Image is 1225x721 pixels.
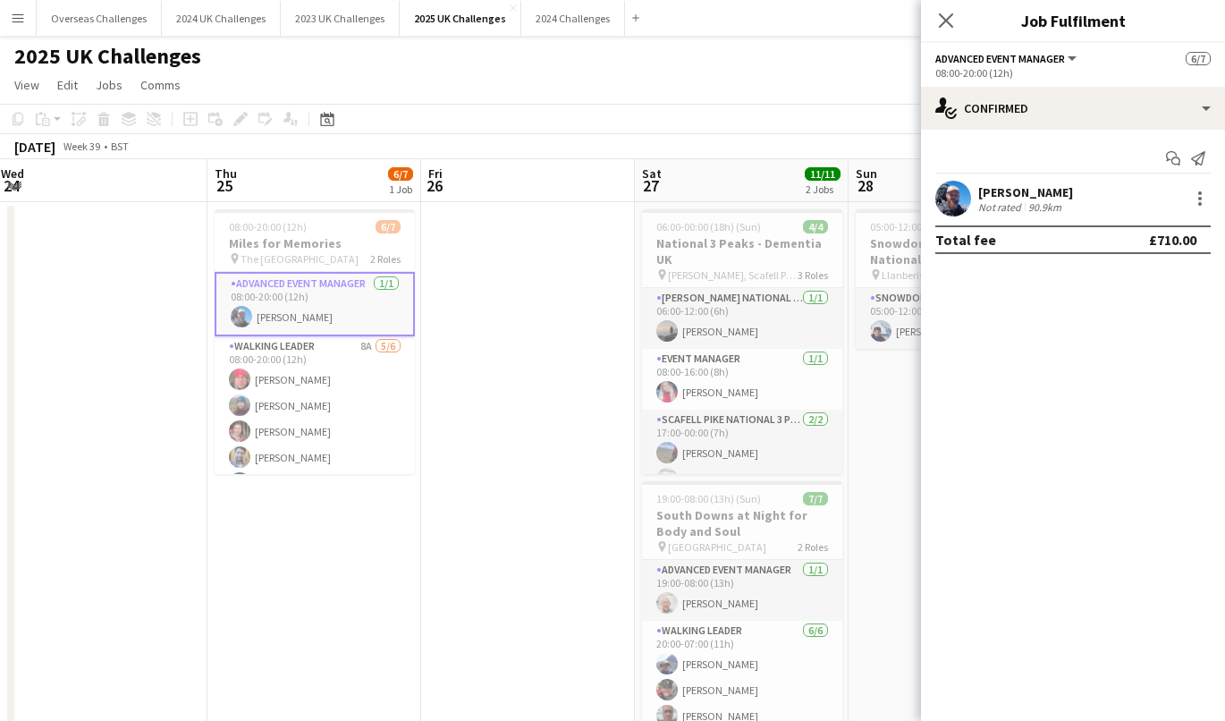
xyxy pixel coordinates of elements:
div: 08:00-20:00 (12h) [935,66,1211,80]
h1: 2025 UK Challenges [14,43,201,70]
a: Jobs [89,73,130,97]
span: 6/7 [1186,52,1211,65]
span: 28 [853,175,877,196]
a: View [7,73,46,97]
div: 1 Job [389,182,412,196]
span: Edit [57,77,78,93]
app-card-role: Walking Leader8A5/608:00-20:00 (12h)[PERSON_NAME][PERSON_NAME][PERSON_NAME][PERSON_NAME] [215,336,415,527]
button: Overseas Challenges [37,1,162,36]
h3: Miles for Memories [215,235,415,251]
div: 90.9km [1025,200,1065,214]
app-card-role: Advanced Event Manager1/108:00-20:00 (12h)[PERSON_NAME] [215,272,415,336]
span: [GEOGRAPHIC_DATA] [668,540,766,554]
span: Sat [642,165,662,182]
div: [DATE] [14,138,55,156]
div: 2 Jobs [806,182,840,196]
span: 2 Roles [370,252,401,266]
div: £710.00 [1149,231,1196,249]
app-job-card: 08:00-20:00 (12h)6/7Miles for Memories The [GEOGRAPHIC_DATA]2 RolesAdvanced Event Manager1/108:00... [215,209,415,474]
span: 19:00-08:00 (13h) (Sun) [656,492,761,505]
span: 27 [639,175,662,196]
button: 2025 UK Challenges [400,1,521,36]
span: Llanberis [882,268,924,282]
span: 4/4 [803,220,828,233]
button: 2024 Challenges [521,1,625,36]
app-card-role: Advanced Event Manager1/119:00-08:00 (13h)[PERSON_NAME] [642,560,842,621]
div: BST [111,140,129,153]
span: 08:00-20:00 (12h) [229,220,307,233]
app-job-card: 06:00-00:00 (18h) (Sun)4/4National 3 Peaks - Dementia UK [PERSON_NAME], Scafell Pike and Snowdon3... [642,209,842,474]
span: Sun [856,165,877,182]
span: 11/11 [805,167,841,181]
span: Comms [140,77,181,93]
span: Jobs [96,77,122,93]
span: 7/7 [803,492,828,505]
h3: National 3 Peaks - Dementia UK [642,235,842,267]
span: 3 Roles [798,268,828,282]
span: 6/7 [376,220,401,233]
a: Edit [50,73,85,97]
a: Comms [133,73,188,97]
app-card-role: Scafell Pike National 3 Peaks Walking Leader2/217:00-00:00 (7h)[PERSON_NAME][PERSON_NAME] [642,410,842,496]
div: [PERSON_NAME] [978,184,1073,200]
button: Advanced Event Manager [935,52,1079,65]
span: 26 [426,175,443,196]
span: 2 Roles [798,540,828,554]
button: 2024 UK Challenges [162,1,281,36]
div: Total fee [935,231,996,249]
app-card-role: Event Manager1/108:00-16:00 (8h)[PERSON_NAME] [642,349,842,410]
h3: Snowdon Local leaders - National 3 Peaks - Dementia UK [856,235,1056,267]
span: 06:00-00:00 (18h) (Sun) [656,220,761,233]
app-job-card: 05:00-12:00 (7h)1/1Snowdon Local leaders - National 3 Peaks - Dementia UK Llanberis1 RoleSnowdon ... [856,209,1056,349]
span: 25 [212,175,237,196]
span: 6/7 [388,167,413,181]
h3: South Downs at Night for Body and Soul [642,507,842,539]
app-card-role: Snowdon National 3 Peaks Walking Leader1/105:00-12:00 (7h)[PERSON_NAME] [856,288,1056,349]
span: View [14,77,39,93]
span: Advanced Event Manager [935,52,1065,65]
span: 05:00-12:00 (7h) [870,220,942,233]
span: The [GEOGRAPHIC_DATA] [241,252,359,266]
h3: Job Fulfilment [921,9,1225,32]
app-card-role: [PERSON_NAME] National 3 Peaks Walking Leader1/106:00-12:00 (6h)[PERSON_NAME] [642,288,842,349]
span: Fri [428,165,443,182]
button: 2023 UK Challenges [281,1,400,36]
span: Thu [215,165,237,182]
div: Not rated [978,200,1025,214]
div: Confirmed [921,87,1225,130]
span: [PERSON_NAME], Scafell Pike and Snowdon [668,268,798,282]
span: Week 39 [59,140,104,153]
span: Wed [1,165,24,182]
